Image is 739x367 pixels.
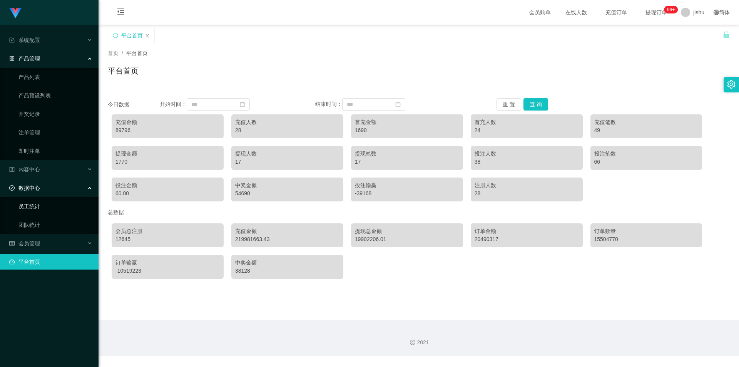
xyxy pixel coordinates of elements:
[475,158,579,166] div: 38
[9,37,40,43] span: 系统配置
[108,50,119,56] span: 首页
[235,150,339,158] div: 提现人数
[18,217,92,233] a: 团队统计
[108,101,160,109] div: 今日数据
[235,118,339,126] div: 充值人数
[115,150,220,158] div: 提现金额
[105,339,733,347] div: 2021
[115,126,220,134] div: 89796
[9,185,15,191] i: 图标: check-circle-o
[523,98,548,111] button: 查 询
[18,88,92,103] a: 产品预设列表
[126,50,148,56] span: 平台首页
[355,227,459,235] div: 提现总金额
[594,158,699,166] div: 66
[115,259,220,267] div: 订单输赢
[235,181,339,189] div: 中奖金额
[18,143,92,159] a: 即时注单
[18,125,92,140] a: 注单管理
[9,167,15,172] i: 图标: profile
[475,189,579,198] div: 28
[355,126,459,134] div: 1690
[9,240,40,246] span: 会员管理
[664,6,678,13] sup: 1206
[115,267,220,275] div: -10519223
[115,181,220,189] div: 投注金额
[235,259,339,267] div: 中奖金额
[9,55,40,62] span: 产品管理
[122,50,123,56] span: /
[395,102,401,107] i: 图标: calendar
[9,8,22,18] img: logo.9652507e.png
[594,126,699,134] div: 49
[115,118,220,126] div: 充值金额
[475,126,579,134] div: 24
[355,158,459,166] div: 17
[9,166,40,173] span: 内容中心
[475,235,579,243] div: 20490317
[121,28,143,43] div: 平台首页
[235,126,339,134] div: 28
[355,150,459,158] div: 提现笔数
[355,189,459,198] div: -39168
[115,189,220,198] div: 60.00
[594,235,699,243] div: 15504770
[475,150,579,158] div: 投注人数
[108,205,730,220] div: 总数据
[108,0,134,25] i: 图标: menu-fold
[108,65,139,77] h1: 平台首页
[235,158,339,166] div: 17
[594,118,699,126] div: 充值笔数
[714,10,719,15] i: 图标: global
[723,31,730,38] i: 图标: unlock
[113,33,118,38] i: 图标: sync
[355,181,459,189] div: 投注输赢
[160,101,187,107] span: 开始时间：
[355,235,459,243] div: 19902206.01
[594,150,699,158] div: 投注笔数
[355,118,459,126] div: 首充金额
[727,80,736,89] i: 图标: setting
[235,267,339,275] div: 38128
[594,227,699,235] div: 订单数量
[18,199,92,214] a: 员工统计
[235,189,339,198] div: 54690
[9,185,40,191] span: 数据中心
[9,254,92,270] a: 图标: dashboard平台首页
[410,340,415,345] i: 图标: copyright
[18,69,92,85] a: 产品列表
[475,118,579,126] div: 首充人数
[497,98,521,111] button: 重 置
[562,10,591,15] span: 在线人数
[240,102,245,107] i: 图标: calendar
[642,10,671,15] span: 提现订单
[115,235,220,243] div: 12645
[235,235,339,243] div: 219981663.43
[115,227,220,235] div: 会员总注册
[9,56,15,61] i: 图标: appstore-o
[9,241,15,246] i: 图标: table
[602,10,631,15] span: 充值订单
[145,34,150,38] i: 图标: close
[315,101,342,107] span: 结束时间：
[475,227,579,235] div: 订单金额
[9,37,15,43] i: 图标: form
[475,181,579,189] div: 注册人数
[235,227,339,235] div: 充值金额
[18,106,92,122] a: 开奖记录
[115,158,220,166] div: 1770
